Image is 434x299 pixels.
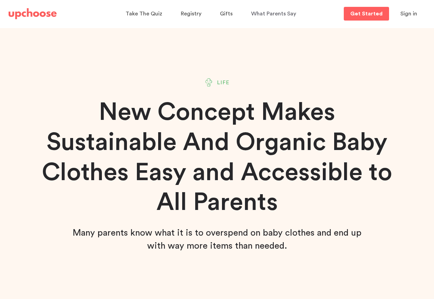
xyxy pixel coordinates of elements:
[220,7,235,21] a: Gifts
[251,7,298,21] a: What Parents Say
[9,7,57,21] a: UpChoose
[9,8,57,19] img: UpChoose
[220,11,233,16] span: Gifts
[181,7,203,21] a: Registry
[126,7,164,21] a: Take The Quiz
[392,7,426,21] button: Sign in
[126,11,162,16] span: Take The Quiz
[181,11,201,16] span: Registry
[251,11,296,16] span: What Parents Say
[344,7,389,21] a: Get Started
[350,11,383,16] p: Get Started
[63,227,372,253] p: Many parents know what it is to overspend on baby clothes and end up with way more items than nee...
[37,98,398,218] h1: New Concept Makes Sustainable And Organic Baby Clothes Easy and Accessible to All Parents
[400,11,417,16] span: Sign in
[204,78,213,87] img: Plant
[217,78,230,87] span: Life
